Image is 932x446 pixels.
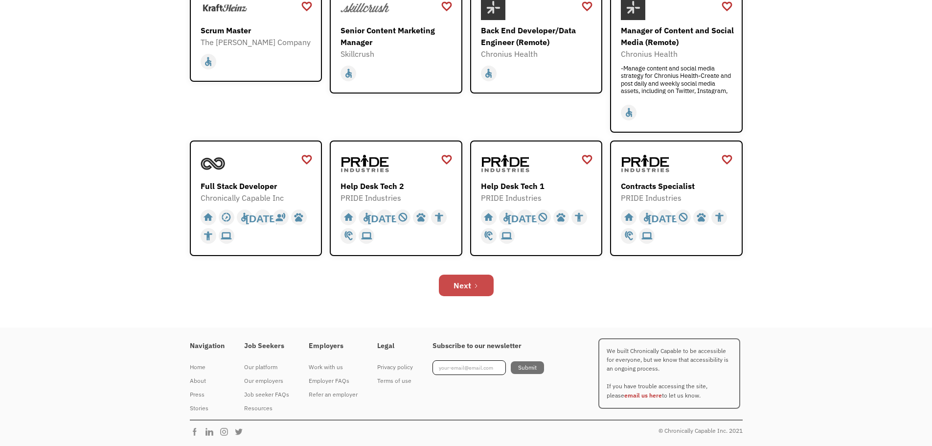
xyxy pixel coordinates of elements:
form: Footer Newsletter [432,360,544,375]
div: Contracts Specialist [621,180,734,192]
a: favorite_border [441,152,453,167]
div: Resources [244,402,289,414]
input: Submit [511,361,544,374]
a: favorite_border [721,152,733,167]
div: Next [454,280,471,291]
a: Our employers [244,374,289,388]
img: PRIDE Industries [481,151,530,176]
div: PRIDE Industries [341,192,454,204]
div: [DATE] [368,210,402,225]
h4: Subscribe to our newsletter [432,342,544,351]
a: Refer an employer [309,388,358,401]
div: Home [190,361,225,373]
div: not_interested [678,210,688,225]
div: pets [556,210,566,225]
div: record_voice_over [275,210,286,225]
img: Chronically Capable Facebook Page [190,427,205,437]
div: accessible [343,66,354,81]
div: Our employers [244,375,289,387]
div: slow_motion_video [221,210,231,225]
div: accessible [642,210,652,225]
a: Next Page [439,275,494,296]
a: PRIDE IndustriesContracts SpecialistPRIDE Industrieshomeaccessible[DATE]not_interestedpetsaccessi... [610,141,743,256]
h4: Legal [377,342,413,351]
div: Skillcrush [341,48,454,60]
div: Work with us [309,361,358,373]
div: Terms of use [377,375,413,387]
div: hearing [624,229,634,243]
div: hearing [343,229,354,243]
div: accessibility [574,210,584,225]
div: Our platform [244,361,289,373]
a: Our platform [244,360,289,374]
h4: Employers [309,342,358,351]
div: home [203,210,213,225]
div: [DATE] [508,210,542,225]
div: not_interested [538,210,548,225]
div: Chronically Capable Inc [201,192,314,204]
div: home [483,210,494,225]
div: Back End Developer/Data Engineer (Remote) [481,24,594,48]
h4: Job Seekers [244,342,289,351]
a: Work with us [309,360,358,374]
a: PRIDE IndustriesHelp Desk Tech 1PRIDE Industrieshomeaccessible[DATE]not_interestedpetsaccessibili... [470,141,603,256]
div: List [190,270,743,301]
a: favorite_border [301,152,313,167]
input: your-email@email.com [432,360,506,375]
div: Job seeker FAQs [244,389,289,400]
img: PRIDE Industries [621,151,670,176]
div: accessible [624,105,634,120]
div: accessibility [203,229,213,243]
div: Help Desk Tech 2 [341,180,454,192]
div: [DATE] [648,210,682,225]
div: computer [501,229,512,243]
div: hearing [483,229,494,243]
div: Employer FAQs [309,375,358,387]
div: Senior Content Marketing Manager [341,24,454,48]
a: favorite_border [581,152,593,167]
div: pets [696,210,706,225]
div: accessible [362,210,372,225]
div: pets [294,210,304,225]
a: About [190,374,225,388]
div: computer [362,229,372,243]
div: Privacy policy [377,361,413,373]
div: The [PERSON_NAME] Company [201,36,314,48]
img: PRIDE Industries [341,151,389,176]
div: pets [416,210,426,225]
img: Chronically Capable Linkedin Page [205,427,219,437]
div: home [624,210,634,225]
a: email us here [624,392,662,399]
div: accessible [239,210,250,225]
div: Full Stack Developer [201,180,314,192]
div: Manager of Content and Social Media (Remote) [621,24,734,48]
a: Resources [244,401,289,415]
a: Chronically Capable IncFull Stack DeveloperChronically Capable Inchomeslow_motion_videoaccessible... [190,141,322,256]
div: PRIDE Industries [481,192,594,204]
div: © Chronically Capable Inc. 2021 [659,425,743,437]
div: home [343,210,354,225]
a: Job seeker FAQs [244,388,289,401]
div: Stories [190,402,225,414]
div: accessible [483,66,494,81]
div: not_interested [398,210,408,225]
a: Home [190,360,225,374]
div: computer [221,229,231,243]
h4: Navigation [190,342,225,351]
div: accessibility [714,210,725,225]
img: Chronically Capable Instagram Page [219,427,234,437]
div: Help Desk Tech 1 [481,180,594,192]
a: Press [190,388,225,401]
div: [DATE] [246,210,279,225]
div: -Manage content and social media strategy for Chronius Health-Create and post daily and weekly so... [621,65,734,94]
div: Press [190,389,225,400]
a: Stories [190,401,225,415]
div: PRIDE Industries [621,192,734,204]
a: PRIDE IndustriesHelp Desk Tech 2PRIDE Industrieshomeaccessible[DATE]not_interestedpetsaccessibili... [330,141,462,256]
div: Chronius Health [621,48,734,60]
div: computer [642,229,652,243]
